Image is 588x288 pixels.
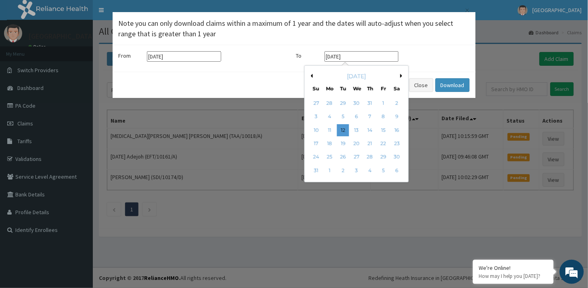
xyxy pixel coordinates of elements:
span: We're online! [47,90,111,172]
div: Choose Friday, August 1st, 2025 [377,97,389,109]
div: Choose Sunday, August 3rd, 2025 [310,111,322,123]
div: Choose Tuesday, August 5th, 2025 [337,111,349,123]
div: Choose Thursday, July 31st, 2025 [364,97,376,109]
div: Su [312,85,319,92]
img: d_794563401_company_1708531726252_794563401 [15,40,33,61]
div: Choose Tuesday, August 19th, 2025 [337,138,349,150]
div: Choose Friday, August 22nd, 2025 [377,138,389,150]
div: Choose Monday, August 25th, 2025 [323,151,335,163]
div: Choose Saturday, August 9th, 2025 [391,111,403,123]
div: Tu [339,85,346,92]
div: Choose Tuesday, July 29th, 2025 [337,97,349,109]
button: Download [435,78,470,92]
div: Choose Saturday, August 23rd, 2025 [391,138,403,150]
input: Select start date [147,51,221,62]
button: Next Month [400,74,404,78]
div: Choose Tuesday, September 2nd, 2025 [337,165,349,177]
div: Choose Friday, August 29th, 2025 [377,151,389,163]
button: Close [465,6,470,15]
div: Choose Friday, August 15th, 2025 [377,124,389,136]
div: We [353,85,360,92]
div: Choose Saturday, September 6th, 2025 [391,165,403,177]
div: Choose Monday, September 1st, 2025 [323,165,335,177]
div: Choose Friday, September 5th, 2025 [377,165,389,177]
div: Choose Sunday, July 27th, 2025 [310,97,322,109]
div: Choose Wednesday, August 6th, 2025 [350,111,362,123]
div: Choose Tuesday, August 12th, 2025 [337,124,349,136]
div: Fr [380,85,387,92]
div: Chat with us now [42,45,136,56]
div: Choose Saturday, August 30th, 2025 [391,151,403,163]
div: Choose Sunday, August 24th, 2025 [310,151,322,163]
div: Choose Wednesday, September 3rd, 2025 [350,165,362,177]
div: Choose Thursday, August 7th, 2025 [364,111,376,123]
textarea: Type your message and hit 'Enter' [4,198,154,226]
input: Select end date [324,51,399,62]
div: Choose Wednesday, August 13th, 2025 [350,124,362,136]
div: Choose Wednesday, July 30th, 2025 [350,97,362,109]
div: Choose Thursday, August 21st, 2025 [364,138,376,150]
div: Choose Thursday, August 28th, 2025 [364,151,376,163]
div: Choose Sunday, August 17th, 2025 [310,138,322,150]
div: Choose Thursday, September 4th, 2025 [364,165,376,177]
div: We're Online! [479,264,548,271]
div: Choose Monday, August 4th, 2025 [323,111,335,123]
div: [DATE] [308,72,405,80]
div: Sa [393,85,400,92]
div: Mo [326,85,333,92]
div: Minimize live chat window [132,4,152,23]
div: Choose Friday, August 8th, 2025 [377,111,389,123]
label: From [119,52,143,60]
div: Choose Wednesday, August 20th, 2025 [350,138,362,150]
div: Choose Thursday, August 14th, 2025 [364,124,376,136]
button: Previous Month [309,74,313,78]
p: How may I help you today? [479,273,548,280]
div: Choose Sunday, August 10th, 2025 [310,124,322,136]
div: Choose Saturday, August 16th, 2025 [391,124,403,136]
span: × [465,5,470,16]
label: To [296,52,320,60]
h4: Note you can only download claims within a maximum of 1 year and the dates will auto-adjust when ... [119,18,470,39]
div: Choose Sunday, August 31st, 2025 [310,165,322,177]
div: Choose Tuesday, August 26th, 2025 [337,151,349,163]
div: Choose Wednesday, August 27th, 2025 [350,151,362,163]
div: Choose Monday, August 11th, 2025 [323,124,335,136]
div: month 2025-08 [310,97,404,177]
div: Choose Monday, August 18th, 2025 [323,138,335,150]
div: Choose Saturday, August 2nd, 2025 [391,97,403,109]
div: Th [366,85,373,92]
div: Choose Monday, July 28th, 2025 [323,97,335,109]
